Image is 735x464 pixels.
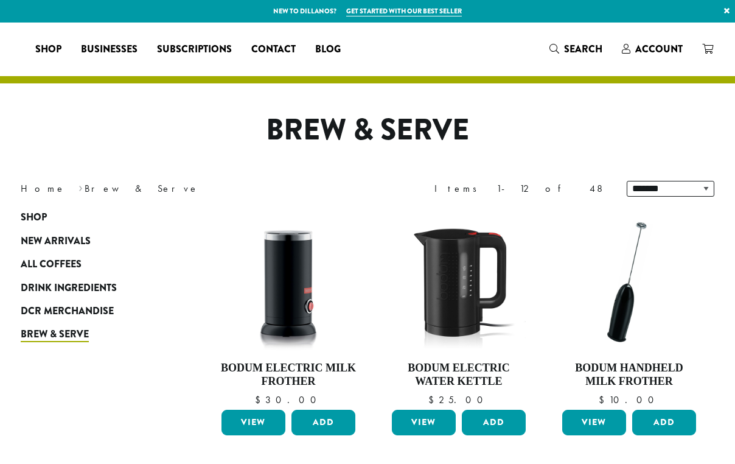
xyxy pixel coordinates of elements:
[428,393,489,406] bdi: 25.00
[78,177,83,196] span: ›
[315,42,341,57] span: Blog
[21,257,82,272] span: All Coffees
[255,393,322,406] bdi: 30.00
[21,230,167,253] a: New Arrivals
[562,410,626,435] a: View
[434,181,608,196] div: Items 1-12 of 48
[81,42,138,57] span: Businesses
[291,410,355,435] button: Add
[255,393,265,406] span: $
[21,206,167,229] a: Shop
[26,40,71,59] a: Shop
[21,323,167,346] a: Brew & Serve
[21,234,91,249] span: New Arrivals
[559,212,699,352] img: DP3927.01-002.png
[218,362,358,388] h4: Bodum Electric Milk Frother
[218,212,358,352] img: DP3954.01-002.png
[21,327,89,342] span: Brew & Serve
[21,181,349,196] nav: Breadcrumb
[389,362,529,388] h4: Bodum Electric Water Kettle
[389,212,529,352] img: DP3955.01.png
[635,42,683,56] span: Account
[21,276,167,299] a: Drink Ingredients
[346,6,462,16] a: Get started with our best seller
[599,393,660,406] bdi: 10.00
[389,212,529,405] a: Bodum Electric Water Kettle $25.00
[559,212,699,405] a: Bodum Handheld Milk Frother $10.00
[632,410,696,435] button: Add
[428,393,439,406] span: $
[221,410,285,435] a: View
[462,410,526,435] button: Add
[564,42,602,56] span: Search
[157,42,232,57] span: Subscriptions
[21,300,167,323] a: DCR Merchandise
[21,253,167,276] a: All Coffees
[251,42,296,57] span: Contact
[599,393,609,406] span: $
[35,42,61,57] span: Shop
[21,304,114,319] span: DCR Merchandise
[559,362,699,388] h4: Bodum Handheld Milk Frother
[21,281,117,296] span: Drink Ingredients
[21,182,66,195] a: Home
[540,39,612,59] a: Search
[21,210,47,225] span: Shop
[12,113,723,148] h1: Brew & Serve
[392,410,456,435] a: View
[218,212,358,405] a: Bodum Electric Milk Frother $30.00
